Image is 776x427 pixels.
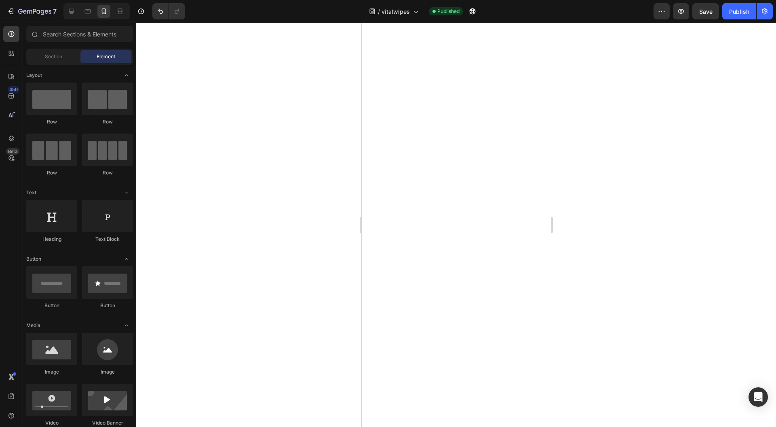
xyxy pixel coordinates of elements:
[378,7,380,16] span: /
[82,419,133,427] div: Video Banner
[26,72,42,79] span: Layout
[749,387,768,407] div: Open Intercom Messenger
[82,302,133,309] div: Button
[26,26,133,42] input: Search Sections & Elements
[82,169,133,176] div: Row
[8,86,19,93] div: 450
[26,368,77,376] div: Image
[26,189,36,196] span: Text
[26,169,77,176] div: Row
[437,8,460,15] span: Published
[53,6,57,16] p: 7
[120,253,133,266] span: Toggle open
[26,419,77,427] div: Video
[120,319,133,332] span: Toggle open
[26,322,40,329] span: Media
[120,69,133,82] span: Toggle open
[26,255,41,263] span: Button
[45,53,62,60] span: Section
[82,236,133,243] div: Text Block
[26,302,77,309] div: Button
[82,368,133,376] div: Image
[26,236,77,243] div: Heading
[120,186,133,199] span: Toggle open
[26,118,77,125] div: Row
[692,3,719,19] button: Save
[152,3,185,19] div: Undo/Redo
[6,148,19,155] div: Beta
[97,53,115,60] span: Element
[3,3,60,19] button: 7
[382,7,410,16] span: vitalwipes
[729,7,749,16] div: Publish
[699,8,713,15] span: Save
[362,23,551,427] iframe: Design area
[722,3,756,19] button: Publish
[82,118,133,125] div: Row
